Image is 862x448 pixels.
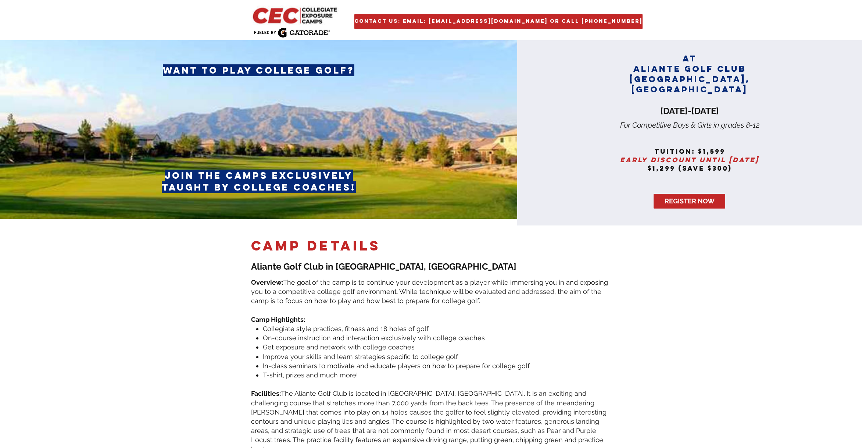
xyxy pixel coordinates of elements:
[254,28,330,38] img: Fueled by Gatorade.png
[251,316,305,323] span: Camp Highlights:
[163,64,354,76] span: want to play college golf?
[354,14,643,29] a: Contact Us: Email: golf@collegiatecamps.com or Call 954 482 4979
[263,353,458,360] span: Improve your skills and learn strategies specific to college golf
[162,170,356,193] span: join the camps exclusively taught by college coaches!
[654,147,725,156] span: tuition: $1,599
[263,362,530,370] span: In-class seminars to motivate and educate players on how to prepare for college golf
[620,121,759,129] span: For Competitive Boys & Girls in grades 8-12
[354,18,643,25] span: Contact Us: Email: [EMAIL_ADDRESS][DOMAIN_NAME] or Call [PHONE_NUMBER]
[251,237,380,254] span: camp DETAILS
[251,278,283,286] span: Overview:​
[648,164,732,173] span: $1,299 (save $300)
[263,325,429,333] span: Collegiate style practices, fitness and 18 holes of golf
[251,6,340,25] img: CEC Logo Primary_edited.jpg
[654,194,725,209] a: REGISTER NOW
[263,343,415,351] span: Get exposure and network with college coaches
[251,390,281,397] span: Facilities:
[251,261,516,272] span: Aliante Golf Club in [GEOGRAPHIC_DATA], [GEOGRAPHIC_DATA]
[251,278,608,305] span: The goal of the camp is to continue your development as a player while immersing you in and expos...
[665,196,715,206] span: REGISTER NOW
[263,371,358,379] span: T-shirt, prizes and much more!
[620,156,759,164] span: Early discount until [DATE]
[660,106,719,116] span: [DATE]-[DATE]
[630,53,750,95] span: AT aliante golf club [GEOGRAPHIC_DATA], [GEOGRAPHIC_DATA]
[263,334,485,342] span: On-course instruction and interaction exclusively with college coaches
